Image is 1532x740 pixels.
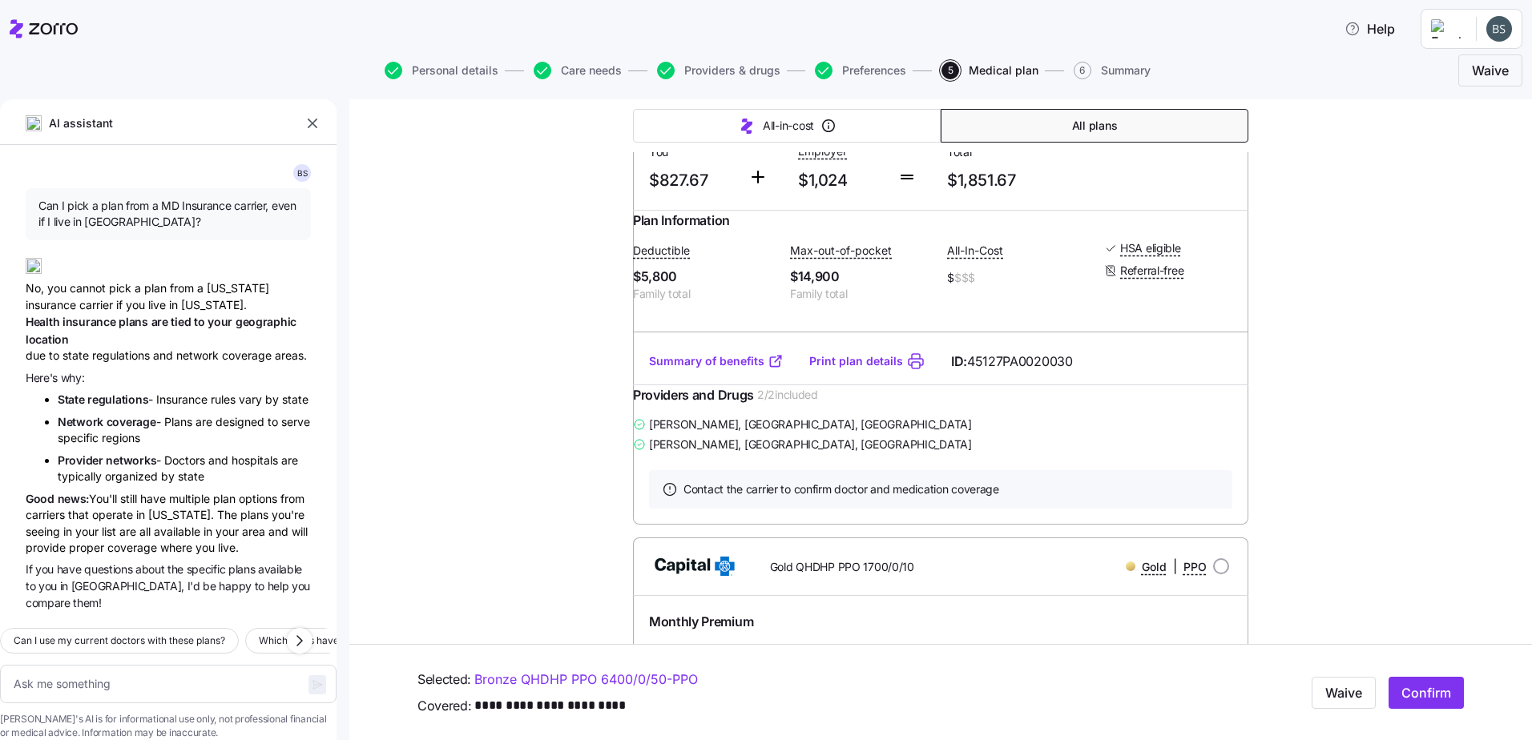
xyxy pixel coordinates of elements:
span: If you have questions about the specific plans available to you in [GEOGRAPHIC_DATA], I'd be happ... [26,562,310,609]
span: Providers and Drugs [633,385,754,405]
a: Personal details [381,62,498,79]
span: Providers & drugs [684,65,780,76]
span: Provider networks [58,453,156,467]
button: Care needs [534,62,622,79]
div: You'll still have multiple plan options from carriers that operate in [US_STATE]. The plans you'r... [26,490,311,557]
span: Summary [1101,65,1151,76]
a: Bronze QHDHP PPO 6400/0/50-PPO [474,670,698,690]
a: 5Medical plan [938,62,1038,79]
a: Summary of benefits [649,353,784,369]
span: $5,800 [633,267,777,287]
li: - Plans are designed to serve specific regions [58,413,311,447]
span: Help [1345,19,1395,38]
span: Care needs [561,65,622,76]
span: $1,851.67 [947,167,1083,194]
span: Covered: [417,696,471,716]
span: PPO [1183,559,1207,575]
span: Selected: [417,670,471,690]
button: Waive [1312,677,1376,709]
button: Which plans have the lowest premium? [245,628,450,654]
span: $$$ [954,270,975,286]
img: Capital BlueCross [646,547,744,585]
span: Which plans have the lowest premium? [259,633,436,649]
span: Gold [1142,559,1167,575]
button: Waive [1458,54,1522,86]
span: Medical plan [969,65,1038,76]
img: 8c0b3fcd0f809d0ae6fe2df5e3a96135 [1486,16,1512,42]
button: Help [1332,13,1408,45]
span: 45127PA0020030 [967,352,1073,372]
span: Plan Information [633,211,730,231]
span: State regulations [58,392,148,406]
a: Providers & drugs [654,62,780,79]
span: All-in-cost [763,118,814,134]
span: Here's why: [26,371,84,384]
span: Monthly Premium [649,612,753,632]
span: Confirm [1401,683,1451,702]
span: Waive [1325,683,1362,702]
div: No, you cannot pick a plan from a [US_STATE] insurance carrier if you live in [US_STATE]. due to ... [26,245,311,364]
button: Preferences [815,62,906,79]
span: 5 [941,62,959,79]
span: $827.67 [649,167,736,194]
button: 5Medical plan [941,62,1038,79]
span: Can I pick a plan from a MD Insurance carrier, even if I live in [GEOGRAPHIC_DATA]? [38,198,298,231]
span: $14,900 [790,267,934,287]
span: Waive [1472,61,1509,80]
span: Personal details [412,65,498,76]
span: All-In-Cost [947,243,1003,259]
span: 6 [1074,62,1091,79]
li: - Doctors and hospitals are typically organized by state [58,452,311,485]
span: Contact the carrier to confirm doctor and medication coverage [683,481,999,497]
span: Total [947,144,1083,160]
span: Referral-free [1120,263,1183,279]
span: You [649,144,736,160]
button: Confirm [1389,677,1464,709]
span: Family total [633,286,777,302]
div: | [1126,557,1207,577]
a: Preferences [812,62,906,79]
span: B S [297,169,308,177]
span: Preferences [842,65,906,76]
span: [PERSON_NAME] , [GEOGRAPHIC_DATA], [GEOGRAPHIC_DATA] [649,436,972,452]
span: Good news: [26,492,89,505]
span: Family total [790,286,934,302]
img: ai-icon.png [26,258,42,274]
button: Providers & drugs [657,62,780,79]
span: ID: [951,352,1073,372]
img: Employer logo [1431,19,1463,38]
span: Max-out-of-pocket [790,243,892,259]
span: Can I use my current doctors with these plans? [14,633,225,649]
span: Gold QHDHP PPO 1700/0/10 [770,559,914,575]
li: - Insurance rules vary by state [58,391,311,408]
span: $1,024 [798,167,885,194]
button: Personal details [385,62,498,79]
span: Network coverage [58,415,156,428]
span: All plans [1072,118,1117,134]
span: 2 / 2 included [757,387,818,403]
span: Deductible [633,243,690,259]
span: AI assistant [48,115,114,132]
a: Print plan details [809,353,903,369]
a: Care needs [530,62,622,79]
button: 6Summary [1074,62,1151,79]
span: Health insurance plans are tied to your geographic location [26,315,296,346]
img: ai-icon.png [26,115,42,131]
span: $ [947,267,1091,289]
span: [PERSON_NAME] , [GEOGRAPHIC_DATA], [GEOGRAPHIC_DATA] [649,416,972,432]
span: HSA eligible [1120,240,1181,256]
